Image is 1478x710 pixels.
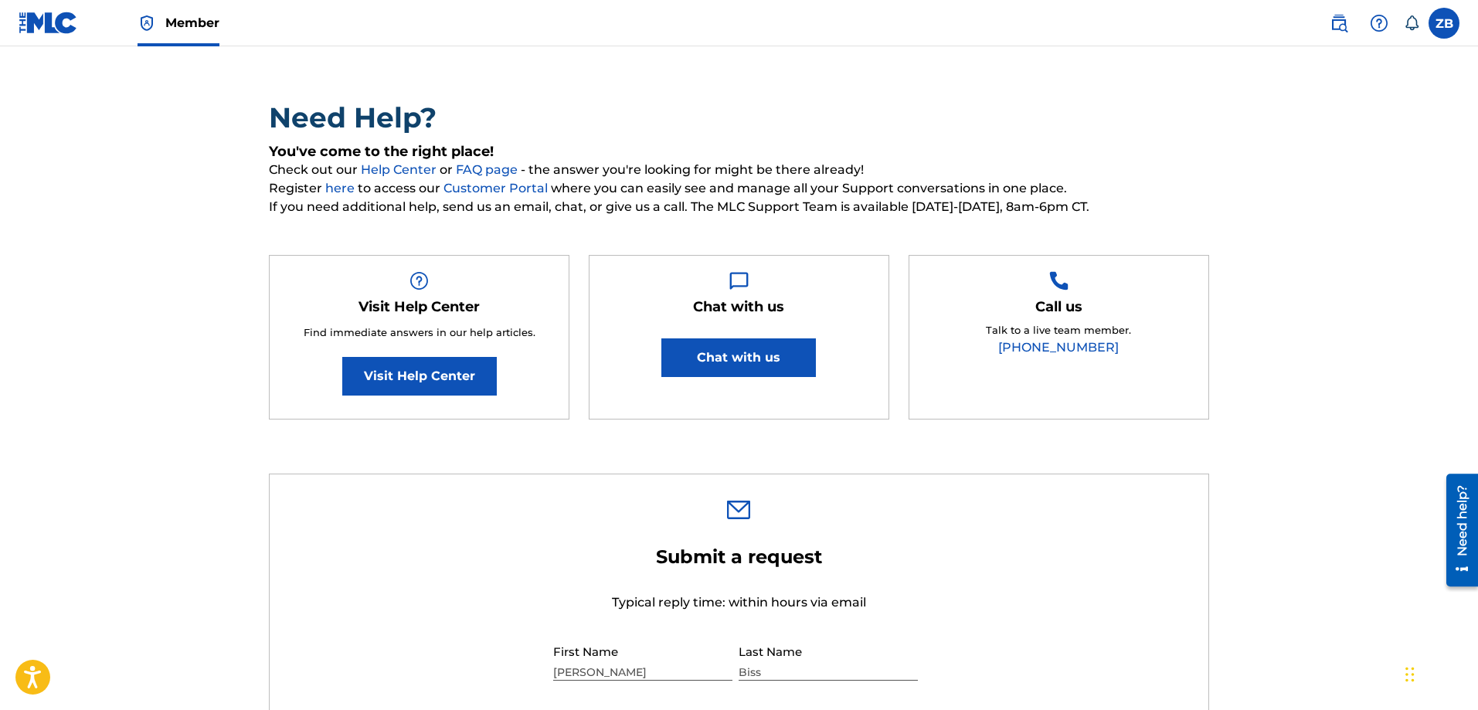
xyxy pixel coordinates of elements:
img: Help Box Image [1049,271,1069,290]
h5: Visit Help Center [358,298,480,316]
img: search [1330,14,1348,32]
a: here [325,181,358,195]
img: Help Box Image [409,271,429,290]
h5: Chat with us [693,298,784,316]
span: Find immediate answers in our help articles. [304,326,535,338]
img: Top Rightsholder [138,14,156,32]
img: MLC Logo [19,12,78,34]
img: Help Box Image [729,271,749,290]
span: Check out our or - the answer you're looking for might be there already! [269,161,1209,179]
button: Chat with us [661,338,816,377]
a: Help Center [361,162,440,177]
img: help [1370,14,1388,32]
a: Customer Portal [443,181,551,195]
p: Talk to a live team member. [986,323,1131,338]
iframe: Resource Center [1435,468,1478,593]
iframe: Chat Widget [1401,636,1478,710]
h2: Need Help? [269,100,1209,135]
div: Notifications [1404,15,1419,31]
a: Public Search [1323,8,1354,39]
h5: You've come to the right place! [269,143,1209,161]
span: Member [165,14,219,32]
div: Drag [1405,651,1415,698]
h5: Call us [1035,298,1082,316]
a: Visit Help Center [342,357,497,396]
a: [PHONE_NUMBER] [998,340,1119,355]
img: 0ff00501b51b535a1dc6.svg [727,501,750,519]
a: FAQ page [456,162,521,177]
span: Typical reply time: within hours via email [612,595,866,610]
div: User Menu [1429,8,1459,39]
span: Register to access our where you can easily see and manage all your Support conversations in one ... [269,179,1209,198]
h2: Submit a request [553,545,924,569]
span: If you need additional help, send us an email, chat, or give us a call. The MLC Support Team is a... [269,198,1209,216]
div: Help [1364,8,1395,39]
